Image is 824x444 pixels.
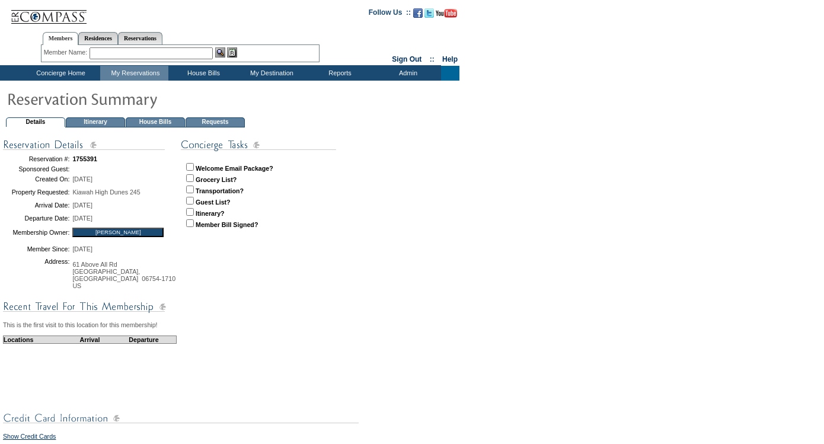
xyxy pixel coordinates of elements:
td: House Bills [126,117,185,127]
td: Follow Us :: [369,7,411,21]
img: subTtlCreditCard.gif [3,411,359,426]
span: 1755391 [72,155,97,162]
img: subTtlConTasks.gif [181,138,336,152]
td: House Bills [168,66,237,81]
td: Locations [4,336,69,343]
strong: Guest List? [196,199,231,206]
span: [DATE] [72,245,92,253]
a: Subscribe to our YouTube Channel [436,12,457,19]
a: Show Credit Cards [3,433,56,440]
td: Arrival [68,336,111,343]
td: Sponsored Guest: [3,165,69,173]
td: Itinerary [66,117,125,127]
td: Departure [111,336,177,343]
img: Subscribe to our YouTube Channel [436,9,457,18]
td: Departure Date: [3,212,69,225]
strong: Itinerary? [196,210,225,217]
span: This is the first visit to this location for this membership! [3,321,158,328]
td: Details [6,117,65,127]
span: [DATE] [72,175,92,183]
span: :: [430,55,435,63]
td: Reservation #: [3,152,69,165]
td: Property Requested: [3,186,69,199]
td: Requests [186,117,245,127]
strong: Welcome Email [196,165,242,172]
a: Become our fan on Facebook [413,12,423,19]
td: Arrival Date: [3,199,69,212]
span: 61 Above All Rd [GEOGRAPHIC_DATA], [GEOGRAPHIC_DATA] 06754-1710 US [72,261,175,289]
td: My Destination [237,66,305,81]
strong: Member Bill Signed? [196,221,258,228]
a: Members [43,32,79,45]
a: Residences [78,32,118,44]
td: Address: [3,258,69,292]
td: Reports [305,66,373,81]
span: [DATE] [72,215,92,222]
img: View [215,47,225,58]
td: My Reservations [100,66,168,81]
span: [DATE] [72,202,92,209]
img: Become our fan on Facebook [413,8,423,18]
img: pgTtlResSummary.gif [7,87,244,110]
a: Reservations [118,32,162,44]
a: Help [442,55,458,63]
strong: Transportation? [196,187,244,194]
a: Follow us on Twitter [424,12,434,19]
strong: Grocery List? [196,176,237,183]
div: Member Name: [44,47,90,58]
td: Member Since: [3,241,69,258]
td: Admin [373,66,441,81]
img: Follow us on Twitter [424,8,434,18]
a: Sign Out [392,55,421,63]
td: Created On: [3,173,69,186]
span: Kiawah High Dunes 245 [72,189,140,196]
td: Membership Owner: [3,225,69,241]
input: [PERSON_NAME] [72,228,164,237]
td: Concierge Home [19,66,100,81]
strong: Package? [244,165,273,172]
img: Reservations [227,47,237,58]
img: subTtlConRecTravel.gif [3,299,166,314]
img: subTtlConResDetails.gif [3,138,166,152]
